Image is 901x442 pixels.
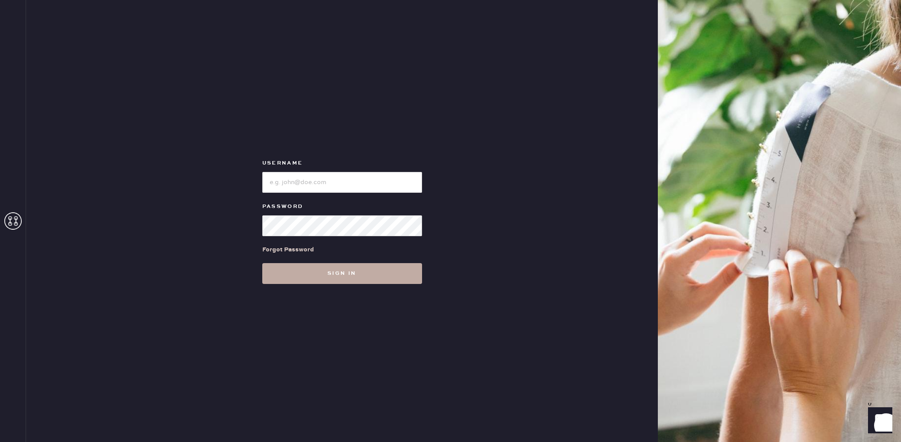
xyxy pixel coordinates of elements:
[262,245,314,254] div: Forgot Password
[262,236,314,263] a: Forgot Password
[860,403,897,440] iframe: Front Chat
[262,201,422,212] label: Password
[262,263,422,284] button: Sign in
[262,172,422,193] input: e.g. john@doe.com
[262,158,422,168] label: Username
